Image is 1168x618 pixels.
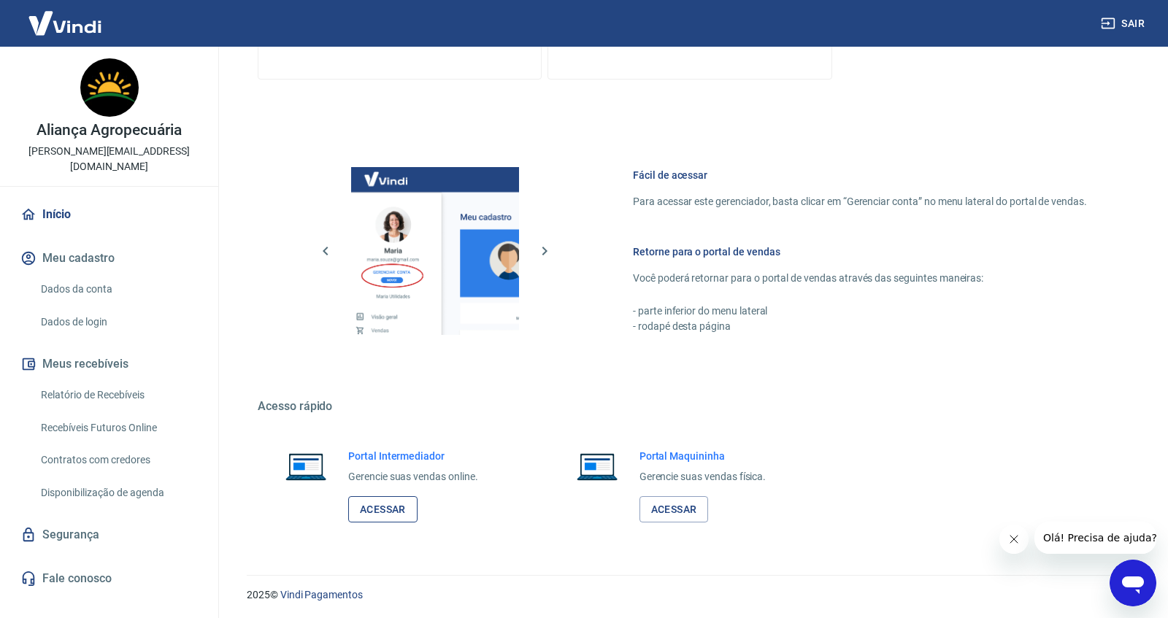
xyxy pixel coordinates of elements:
[1098,10,1150,37] button: Sair
[35,413,201,443] a: Recebíveis Futuros Online
[35,445,201,475] a: Contratos com credores
[1034,522,1156,554] iframe: Mensagem da empresa
[566,449,628,484] img: Imagem de um notebook aberto
[348,449,478,463] h6: Portal Intermediador
[35,478,201,508] a: Disponibilização de agenda
[36,123,181,138] p: Aliança Agropecuária
[633,244,1087,259] h6: Retorne para o portal de vendas
[1110,560,1156,606] iframe: Botão para abrir a janela de mensagens
[639,496,709,523] a: Acessar
[18,198,201,231] a: Início
[35,380,201,410] a: Relatório de Recebíveis
[18,348,201,380] button: Meus recebíveis
[633,304,1087,319] p: - parte inferior do menu lateral
[18,563,201,595] a: Fale conosco
[639,449,766,463] h6: Portal Maquininha
[80,58,139,117] img: 39c8f500-c486-4fdb-a923-0663d5ccf1b5.jpeg
[633,194,1087,209] p: Para acessar este gerenciador, basta clicar em “Gerenciar conta” no menu lateral do portal de ven...
[247,587,1133,603] p: 2025 ©
[639,469,766,484] p: Gerencie suas vendas física.
[348,469,478,484] p: Gerencie suas vendas online.
[633,319,1087,334] p: - rodapé desta página
[351,167,519,335] img: Imagem da dashboard mostrando o botão de gerenciar conta na sidebar no lado esquerdo
[999,525,1029,554] iframe: Fechar mensagem
[258,399,1122,414] h5: Acesso rápido
[18,519,201,551] a: Segurança
[18,242,201,274] button: Meu cadastro
[18,1,112,45] img: Vindi
[633,168,1087,182] h6: Fácil de acessar
[12,144,207,174] p: [PERSON_NAME][EMAIL_ADDRESS][DOMAIN_NAME]
[348,496,418,523] a: Acessar
[275,449,337,484] img: Imagem de um notebook aberto
[35,274,201,304] a: Dados da conta
[633,271,1087,286] p: Você poderá retornar para o portal de vendas através das seguintes maneiras:
[9,10,123,22] span: Olá! Precisa de ajuda?
[35,307,201,337] a: Dados de login
[280,589,363,600] a: Vindi Pagamentos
